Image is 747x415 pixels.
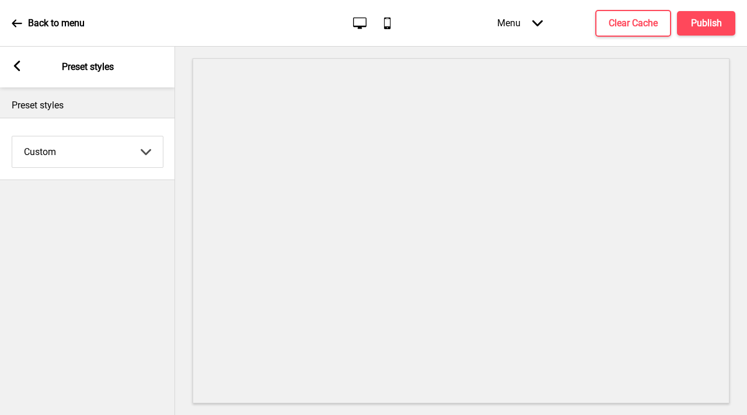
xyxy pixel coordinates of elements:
[691,17,722,30] h4: Publish
[12,99,163,112] p: Preset styles
[609,17,658,30] h4: Clear Cache
[28,17,85,30] p: Back to menu
[12,8,85,39] a: Back to menu
[62,61,114,73] p: Preset styles
[595,10,671,37] button: Clear Cache
[677,11,735,36] button: Publish
[486,6,554,40] div: Menu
